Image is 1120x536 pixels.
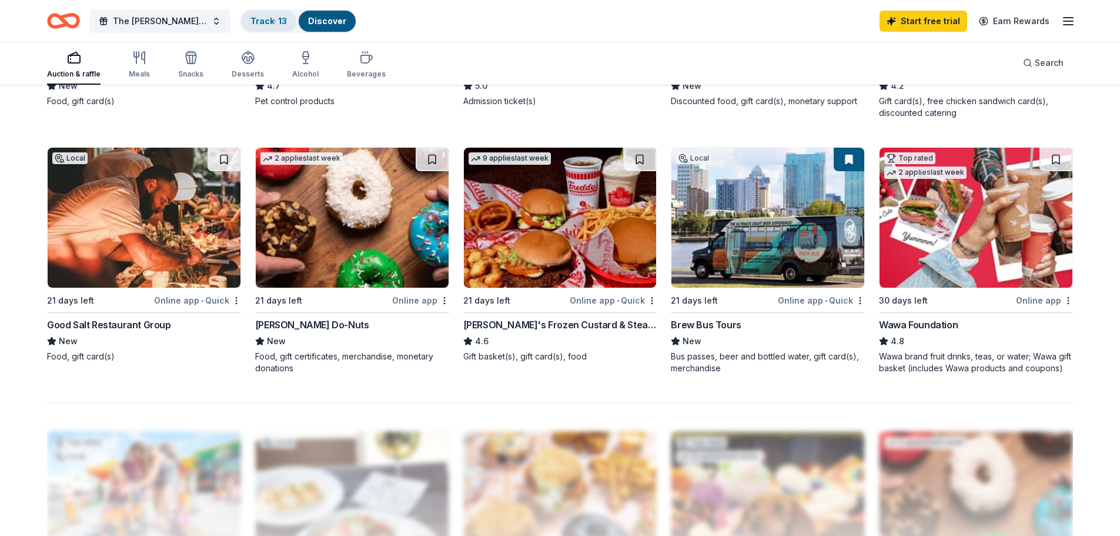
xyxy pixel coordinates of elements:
[47,7,80,35] a: Home
[825,296,827,305] span: •
[347,69,386,79] div: Beverages
[201,296,203,305] span: •
[232,69,264,79] div: Desserts
[1014,51,1073,75] button: Search
[879,95,1073,119] div: Gift card(s), free chicken sandwich card(s), discounted catering
[255,351,449,374] div: Food, gift certificates, merchandise, monetary donations
[89,9,230,33] button: The [PERSON_NAME] Home 7th Annual "Enchanting Masquerade" Gala
[464,148,657,288] img: Image for Freddy's Frozen Custard & Steakburgers
[267,334,286,348] span: New
[879,318,958,332] div: Wawa Foundation
[884,152,935,164] div: Top rated
[347,46,386,85] button: Beverages
[463,351,657,362] div: Gift basket(s), gift card(s), food
[178,46,203,85] button: Snacks
[463,95,657,107] div: Admission ticket(s)
[59,334,78,348] span: New
[48,148,240,288] img: Image for Good Salt Restaurant Group
[683,334,701,348] span: New
[671,318,741,332] div: Brew Bus Tours
[671,147,865,374] a: Image for Brew Bus ToursLocal21 days leftOnline app•QuickBrew Bus ToursNewBus passes, beer and bo...
[256,148,449,288] img: Image for Shipley Do-Nuts
[879,351,1073,374] div: Wawa brand fruit drinks, teas, or water; Wawa gift basket (includes Wawa products and coupons)
[178,69,203,79] div: Snacks
[879,147,1073,374] a: Image for Wawa FoundationTop rated2 applieslast week30 days leftOnline appWawa Foundation4.8Wawa ...
[570,293,657,308] div: Online app Quick
[475,334,489,348] span: 4.6
[469,152,551,165] div: 9 applies last week
[129,46,150,85] button: Meals
[463,294,510,308] div: 21 days left
[255,294,302,308] div: 21 days left
[47,294,94,308] div: 21 days left
[392,293,449,308] div: Online app
[884,167,967,179] div: 2 applies last week
[47,351,241,362] div: Food, gift card(s)
[267,79,280,93] span: 4.7
[891,334,904,348] span: 4.8
[232,46,264,85] button: Desserts
[683,79,701,93] span: New
[475,79,487,93] span: 5.0
[671,351,865,374] div: Bus passes, beer and bottled water, gift card(s), merchandise
[47,46,101,85] button: Auction & raffle
[47,95,241,107] div: Food, gift card(s)
[47,69,101,79] div: Auction & raffle
[260,152,343,165] div: 2 applies last week
[47,147,241,362] a: Image for Good Salt Restaurant GroupLocal21 days leftOnline app•QuickGood Salt Restaurant GroupNe...
[308,16,346,26] a: Discover
[778,293,865,308] div: Online app Quick
[879,294,928,308] div: 30 days left
[1035,56,1064,70] span: Search
[972,11,1057,32] a: Earn Rewards
[255,147,449,374] a: Image for Shipley Do-Nuts2 applieslast week21 days leftOnline app[PERSON_NAME] Do-NutsNewFood, gi...
[154,293,241,308] div: Online app Quick
[463,147,657,362] a: Image for Freddy's Frozen Custard & Steakburgers9 applieslast week21 days leftOnline app•Quick[PE...
[671,294,718,308] div: 21 days left
[617,296,619,305] span: •
[292,46,319,85] button: Alcohol
[113,14,207,28] span: The [PERSON_NAME] Home 7th Annual "Enchanting Masquerade" Gala
[671,95,865,107] div: Discounted food, gift card(s), monetary support
[250,16,287,26] a: Track· 13
[129,69,150,79] div: Meals
[59,79,78,93] span: New
[255,318,369,332] div: [PERSON_NAME] Do-Nuts
[47,318,171,332] div: Good Salt Restaurant Group
[880,11,967,32] a: Start free trial
[292,69,319,79] div: Alcohol
[676,152,711,164] div: Local
[240,9,357,33] button: Track· 13Discover
[463,318,657,332] div: [PERSON_NAME]'s Frozen Custard & Steakburgers
[52,152,88,164] div: Local
[880,148,1072,288] img: Image for Wawa Foundation
[255,95,449,107] div: Pet control products
[671,148,864,288] img: Image for Brew Bus Tours
[891,79,904,93] span: 4.2
[1016,293,1073,308] div: Online app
